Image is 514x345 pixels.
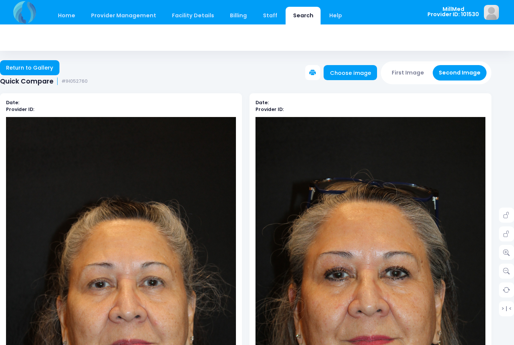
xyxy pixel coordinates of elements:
[255,7,284,24] a: Staff
[322,7,350,24] a: Help
[499,301,514,316] a: > | <
[50,7,82,24] a: Home
[6,99,19,106] b: Date:
[433,65,487,81] button: Second Image
[165,7,222,24] a: Facility Details
[61,79,88,84] small: #IH052760
[286,7,321,24] a: Search
[324,65,377,80] a: Choose image
[427,6,479,17] span: MillMed Provider ID: 101530
[484,5,499,20] img: image
[255,106,284,112] b: Provider ID:
[386,65,430,81] button: First Image
[6,106,34,112] b: Provider ID:
[223,7,254,24] a: Billing
[84,7,163,24] a: Provider Management
[255,99,269,106] b: Date:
